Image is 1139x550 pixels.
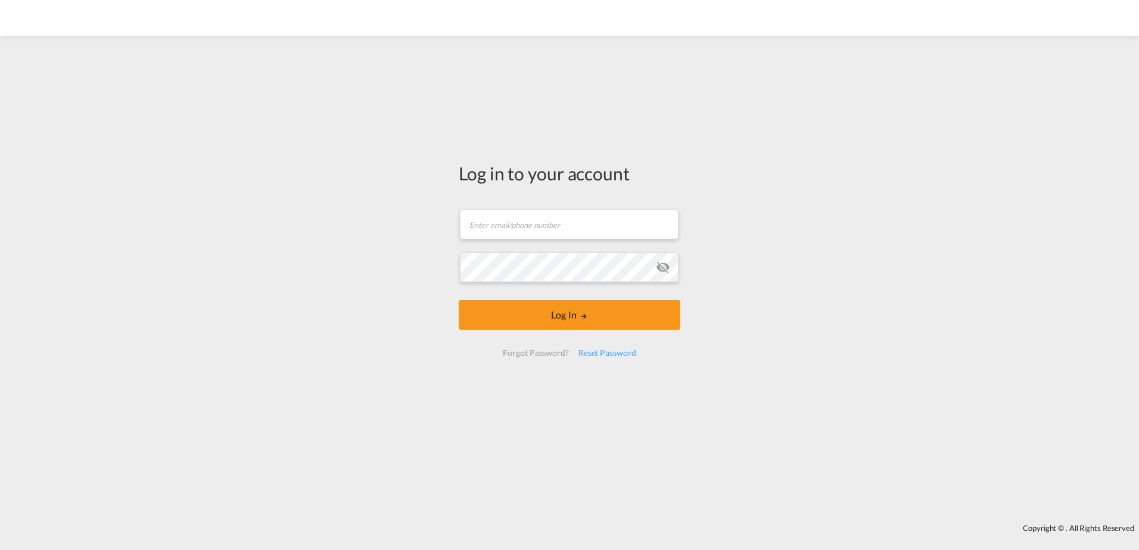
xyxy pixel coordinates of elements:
div: Forgot Password? [498,342,573,364]
button: LOGIN [459,300,680,330]
md-icon: icon-eye-off [656,260,670,274]
div: Log in to your account [459,161,680,186]
div: Reset Password [574,342,641,364]
input: Enter email/phone number [460,210,679,239]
